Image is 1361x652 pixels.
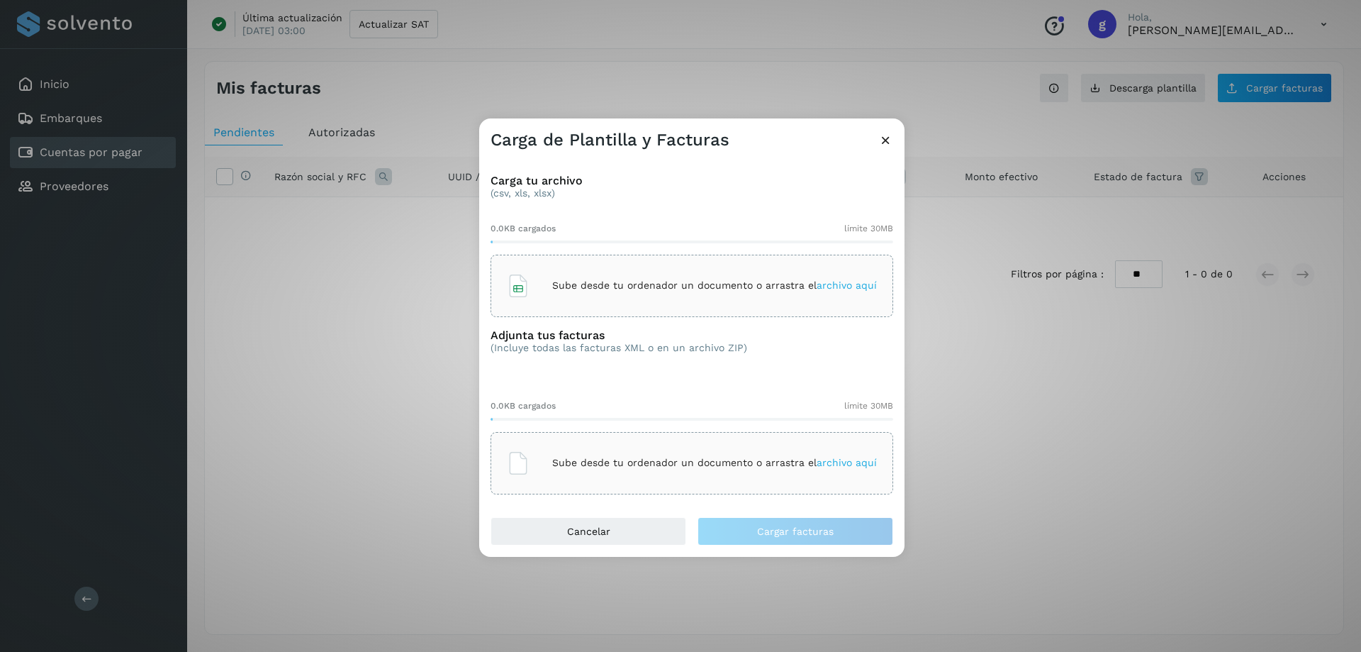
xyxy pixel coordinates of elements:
[491,130,729,150] h3: Carga de Plantilla y Facturas
[491,328,747,342] h3: Adjunta tus facturas
[757,526,834,536] span: Cargar facturas
[844,222,893,235] span: límite 30MB
[567,526,610,536] span: Cancelar
[552,457,877,469] p: Sube desde tu ordenador un documento o arrastra el
[844,399,893,412] span: límite 30MB
[491,342,747,354] p: (Incluye todas las facturas XML o en un archivo ZIP)
[817,280,877,291] span: archivo aquí
[817,457,877,468] span: archivo aquí
[491,187,893,199] p: (csv, xls, xlsx)
[491,517,686,546] button: Cancelar
[491,222,556,235] span: 0.0KB cargados
[698,517,893,546] button: Cargar facturas
[491,399,556,412] span: 0.0KB cargados
[491,174,893,187] h3: Carga tu archivo
[552,280,877,292] p: Sube desde tu ordenador un documento o arrastra el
